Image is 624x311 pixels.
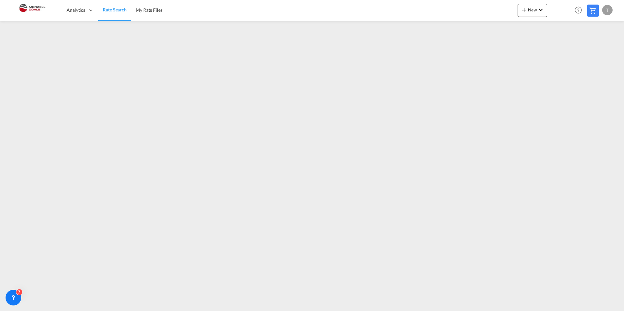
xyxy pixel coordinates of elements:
[602,5,613,15] div: T
[573,5,584,16] span: Help
[573,5,587,16] div: Help
[518,4,547,17] button: icon-plus 400-fgNewicon-chevron-down
[520,6,528,14] md-icon: icon-plus 400-fg
[67,7,85,13] span: Analytics
[10,3,54,18] img: 5c2b1670644e11efba44c1e626d722bd.JPG
[537,6,545,14] md-icon: icon-chevron-down
[136,7,163,13] span: My Rate Files
[103,7,127,12] span: Rate Search
[520,7,545,12] span: New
